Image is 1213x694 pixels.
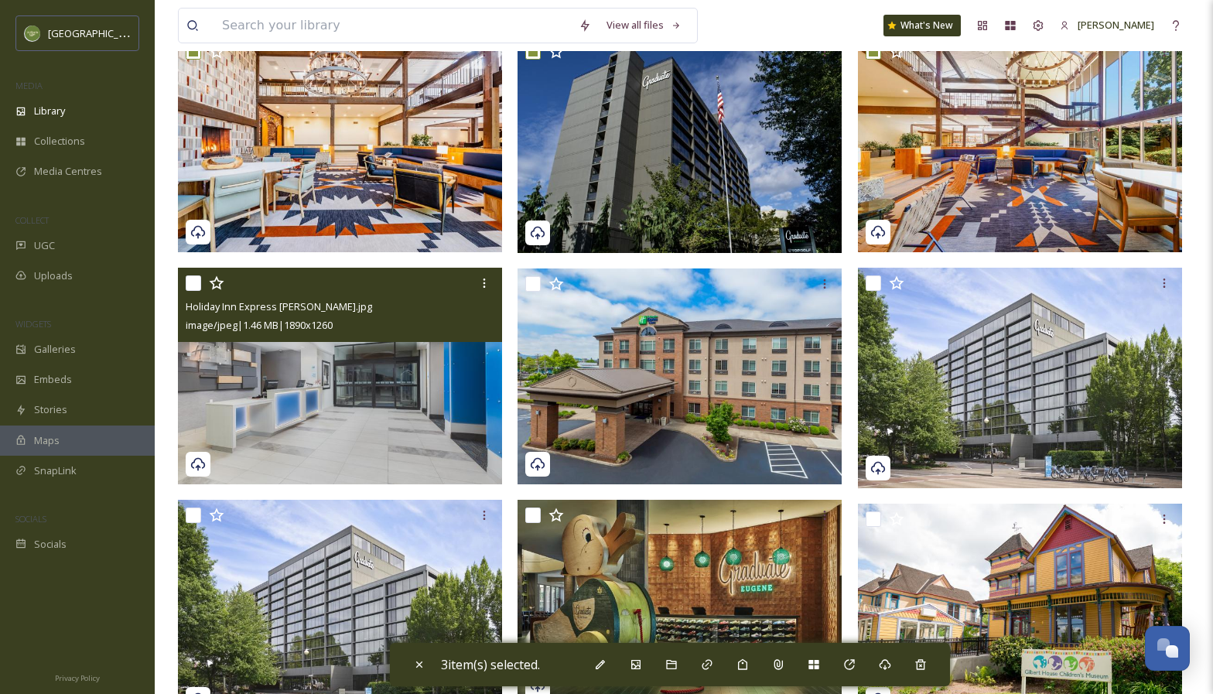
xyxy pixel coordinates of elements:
[178,268,502,484] img: Holiday Inn Express Eugene.jpg
[34,342,76,357] span: Galleries
[34,238,55,253] span: UGC
[858,268,1182,487] img: Graduate Eugene Hotel.jpg
[518,36,842,253] img: The Graduate Eugene Hotel.jpg
[34,537,67,552] span: Socials
[34,164,102,179] span: Media Centres
[178,36,502,253] img: Valley River Inn 2024 Remodel.jpg
[34,104,65,118] span: Library
[34,433,60,448] span: Maps
[34,402,67,417] span: Stories
[34,463,77,478] span: SnapLink
[34,268,73,283] span: Uploads
[883,15,961,36] a: What's New
[599,10,689,40] a: View all files
[55,668,100,686] a: Privacy Policy
[15,318,51,330] span: WIDGETS
[34,372,72,387] span: Embeds
[34,134,85,149] span: Collections
[15,80,43,91] span: MEDIA
[1145,626,1190,671] button: Open Chat
[214,9,571,43] input: Search your library
[186,299,372,313] span: Holiday Inn Express [PERSON_NAME].jpg
[441,656,540,673] span: 3 item(s) selected.
[25,26,40,41] img: images.png
[186,318,333,332] span: image/jpeg | 1.46 MB | 1890 x 1260
[15,513,46,525] span: SOCIALS
[48,26,146,40] span: [GEOGRAPHIC_DATA]
[1078,18,1154,32] span: [PERSON_NAME]
[15,214,49,226] span: COLLECT
[1052,10,1162,40] a: [PERSON_NAME]
[858,36,1182,253] img: Valley River Inn 2024 Remodel (1).jpg
[55,673,100,683] span: Privacy Policy
[518,268,842,484] img: Holiday Inn Express Eugene (1).jpg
